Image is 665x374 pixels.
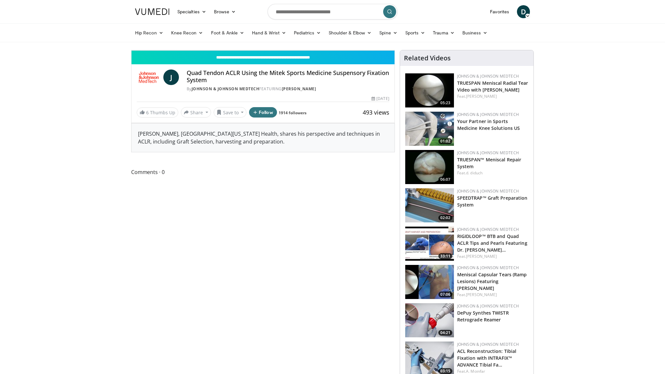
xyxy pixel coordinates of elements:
[438,368,452,374] span: 03:15
[282,86,316,92] a: [PERSON_NAME]
[457,112,519,117] a: Johnson & Johnson MedTech
[268,4,397,19] input: Search topics, interventions
[457,227,519,232] a: Johnson & Johnson MedTech
[167,26,207,39] a: Knee Recon
[438,138,452,144] span: 01:02
[438,177,452,182] span: 06:07
[466,368,485,374] a: A. Moinfar
[457,254,528,259] div: Feat.
[405,265,454,299] img: 0c02c3d5-dde0-442f-bbc0-cf861f5c30d7.150x105_q85_crop-smart_upscale.jpg
[248,26,290,39] a: Hand & Wrist
[517,5,530,18] a: D
[132,50,395,51] video-js: Video Player
[457,310,509,323] a: DePuy Synthes TWISTR Retrograde Reamer
[163,69,179,85] a: J
[181,107,211,118] button: Share
[187,86,389,92] div: By FEATURING
[429,26,458,39] a: Trauma
[137,69,161,85] img: Johnson & Johnson MedTech
[457,188,519,194] a: Johnson & Johnson MedTech
[466,292,497,297] a: [PERSON_NAME]
[131,26,167,39] a: Hip Recon
[457,118,520,131] a: Your Partner in Sports Medicine Knee Solutions US
[438,330,452,336] span: 04:21
[458,26,492,39] a: Business
[466,93,497,99] a: [PERSON_NAME]
[438,100,452,106] span: 05:23
[457,170,528,176] div: Feat.
[405,227,454,261] a: 33:11
[438,292,452,297] span: 07:06
[405,188,454,222] img: a46a2fe1-2704-4a9e-acc3-1c278068f6c4.150x105_q85_crop-smart_upscale.jpg
[457,73,519,79] a: Johnson & Johnson MedTech
[438,253,452,259] span: 33:11
[146,109,149,116] span: 6
[457,303,519,309] a: Johnson & Johnson MedTech
[457,271,527,291] a: Meniscal Capsular Tears (Ramp Lesions) Featuring [PERSON_NAME]
[405,303,454,337] a: 04:21
[207,26,248,39] a: Foot & Ankle
[405,150,454,184] img: e42d750b-549a-4175-9691-fdba1d7a6a0f.150x105_q85_crop-smart_upscale.jpg
[404,54,451,62] h4: Related Videos
[405,73,454,107] img: a9cbc79c-1ae4-425c-82e8-d1f73baa128b.150x105_q85_crop-smart_upscale.jpg
[131,168,395,176] span: Comments 0
[173,5,210,18] a: Specialties
[249,107,277,118] button: Follow
[457,342,519,347] a: Johnson & Johnson MedTech
[371,96,389,102] div: [DATE]
[466,170,483,176] a: d. diduch
[457,265,519,270] a: Johnson & Johnson MedTech
[457,233,527,253] a: RIGIDLOOP™ BTB and Quad ACLR Tips and Pearls Featuring Dr. [PERSON_NAME]…
[466,254,497,259] a: [PERSON_NAME]
[405,112,454,146] a: 01:02
[137,107,178,118] a: 6 Thumbs Up
[214,107,247,118] button: Save to
[132,123,395,152] div: [PERSON_NAME], [GEOGRAPHIC_DATA][US_STATE] Health, shares his perspective and techniques in ACLR,...
[401,26,429,39] a: Sports
[192,86,259,92] a: Johnson & Johnson MedTech
[457,348,517,368] a: ACL Reconstruction: Tibial Fixation with INTRAFIX™ ADVANCE Tibial Fa…
[405,227,454,261] img: 4bc3a03c-f47c-4100-84fa-650097507746.150x105_q85_crop-smart_upscale.jpg
[457,150,519,156] a: Johnson & Johnson MedTech
[187,69,389,83] h4: Quad Tendon ACLR Using the Mitek Sports Medicine Suspensory Fixation System
[290,26,325,39] a: Pediatrics
[457,156,521,169] a: TRUESPAN™ Meniscal Repair System
[405,112,454,146] img: 0543fda4-7acd-4b5c-b055-3730b7e439d4.150x105_q85_crop-smart_upscale.jpg
[363,108,389,116] span: 493 views
[375,26,401,39] a: Spine
[457,93,528,99] div: Feat.
[405,150,454,184] a: 06:07
[405,303,454,337] img: 62274247-50be-46f1-863e-89caa7806205.150x105_q85_crop-smart_upscale.jpg
[457,195,528,208] a: SPEEDTRAP™ Graft Preparation System
[486,5,513,18] a: Favorites
[405,73,454,107] a: 05:23
[325,26,375,39] a: Shoulder & Elbow
[279,110,307,116] a: 1914 followers
[438,215,452,221] span: 02:02
[457,292,528,298] div: Feat.
[210,5,240,18] a: Browse
[135,8,169,15] img: VuMedi Logo
[405,265,454,299] a: 07:06
[457,80,528,93] a: TRUESPAN Meniscal Radial Tear Video with [PERSON_NAME]
[405,188,454,222] a: 02:02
